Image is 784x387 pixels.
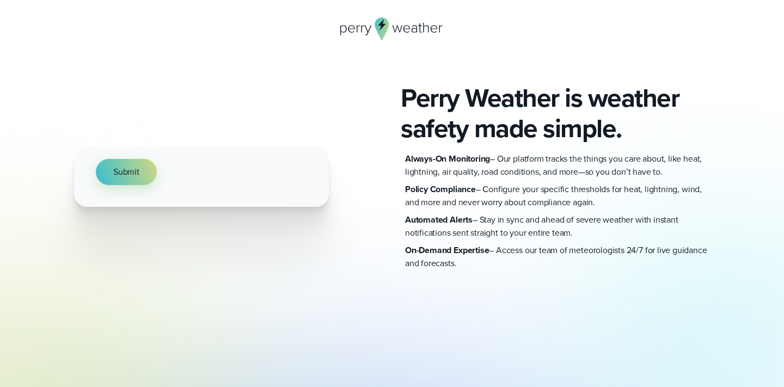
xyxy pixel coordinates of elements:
button: Submit [96,159,157,185]
strong: Automated Alerts [405,213,473,226]
p: – Access our team of meteorologists 24/7 for live guidance and forecasts. [405,244,710,270]
p: – Stay in sync and ahead of severe weather with instant notifications sent straight to your entir... [405,213,710,239]
h2: Perry Weather is weather safety made simple. [401,83,710,144]
p: – Configure your specific thresholds for heat, lightning, wind, and more and never worry about co... [405,183,710,209]
strong: On-Demand Expertise [405,244,489,256]
p: – Our platform tracks the things you care about, like heat, lightning, air quality, road conditio... [405,152,710,179]
strong: Policy Compliance [405,183,476,195]
span: Submit [113,165,139,179]
strong: Always-On Monitoring [405,152,490,165]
